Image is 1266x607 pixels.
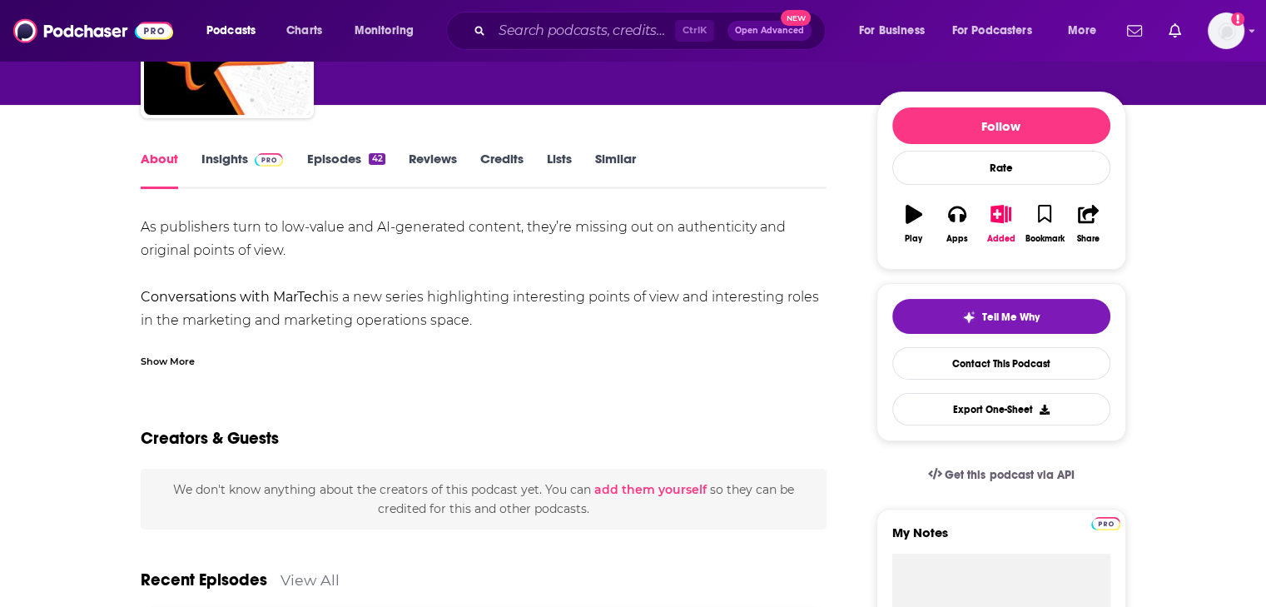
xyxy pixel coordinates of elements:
[735,27,804,35] span: Open Advanced
[892,525,1110,554] label: My Notes
[892,107,1110,144] button: Follow
[276,17,332,44] a: Charts
[979,194,1022,254] button: Added
[962,311,976,324] img: tell me why sparkle
[369,153,385,165] div: 42
[141,289,329,305] b: Conversations with MarTech
[1162,17,1188,45] a: Show notifications dropdown
[255,153,284,167] img: Podchaser Pro
[141,428,279,449] h2: Creators & Guests
[1068,19,1096,42] span: More
[946,234,968,244] div: Apps
[195,17,277,44] button: open menu
[480,151,524,189] a: Credits
[306,151,385,189] a: Episodes42
[1091,515,1120,530] a: Pro website
[859,19,925,42] span: For Business
[1056,17,1117,44] button: open menu
[892,347,1110,380] a: Contact This Podcast
[343,17,435,44] button: open menu
[286,19,322,42] span: Charts
[409,151,457,189] a: Reviews
[1091,517,1120,530] img: Podchaser Pro
[594,483,707,496] button: add them yourself
[13,15,173,47] img: Podchaser - Follow, Share and Rate Podcasts
[1120,17,1149,45] a: Show notifications dropdown
[1208,12,1244,49] span: Logged in as PatriceG
[892,299,1110,334] button: tell me why sparkleTell Me Why
[892,151,1110,185] div: Rate
[1066,194,1110,254] button: Share
[945,468,1074,482] span: Get this podcast via API
[355,19,414,42] span: Monitoring
[936,194,979,254] button: Apps
[1023,194,1066,254] button: Bookmark
[781,10,811,26] span: New
[982,311,1040,324] span: Tell Me Why
[462,12,842,50] div: Search podcasts, credits, & more...
[847,17,946,44] button: open menu
[1025,234,1064,244] div: Bookmark
[281,571,340,589] a: View All
[727,21,812,41] button: Open AdvancedNew
[905,234,922,244] div: Play
[492,17,675,44] input: Search podcasts, credits, & more...
[206,19,256,42] span: Podcasts
[173,482,794,515] span: We don't know anything about the creators of this podcast yet . You can so they can be credited f...
[675,20,714,42] span: Ctrl K
[141,151,178,189] a: About
[941,17,1056,44] button: open menu
[987,234,1015,244] div: Added
[915,455,1088,495] a: Get this podcast via API
[1208,12,1244,49] img: User Profile
[1077,234,1100,244] div: Share
[892,194,936,254] button: Play
[547,151,572,189] a: Lists
[201,151,284,189] a: InsightsPodchaser Pro
[892,393,1110,425] button: Export One-Sheet
[595,151,636,189] a: Similar
[1208,12,1244,49] button: Show profile menu
[141,570,267,590] a: Recent Episodes
[952,19,1032,42] span: For Podcasters
[1231,12,1244,26] svg: Add a profile image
